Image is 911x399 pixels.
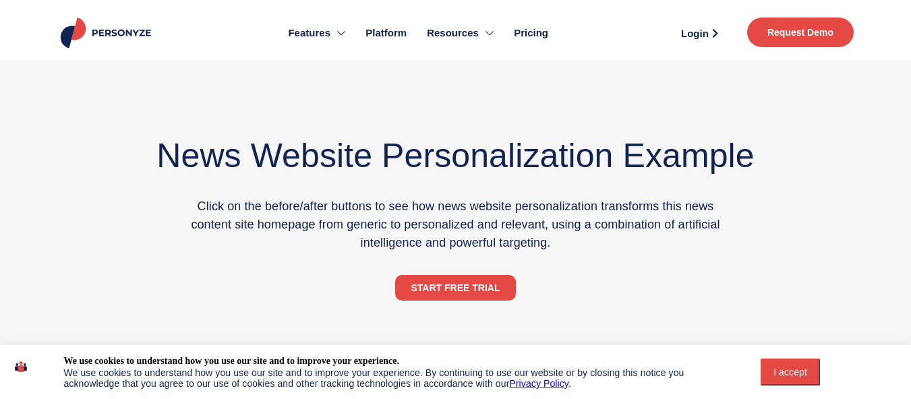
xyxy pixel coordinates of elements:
[278,7,355,59] a: Features
[681,28,709,38] span: Login
[767,28,833,37] span: Request Demo
[58,18,157,49] img: Personyze logo
[288,26,330,41] span: Features
[504,7,558,59] a: Pricing
[769,367,812,377] div: I accept
[747,18,854,47] a: Request Demo
[509,378,568,389] a: Privacy Policy
[63,355,399,367] div: We use cookies to understand how you use our site and to improve your experience.
[417,7,504,59] a: Resources
[666,23,734,43] a: Login
[179,197,733,252] p: Click on the before/after buttons to see how news website personalization transforms this news co...
[15,355,27,378] img: icon
[395,275,517,301] a: START FREE TRIAL
[427,26,479,41] span: Resources
[355,7,417,59] a: Platform
[63,367,733,389] div: We use cookies to understand how you use our site and to improve your experience. By continuing t...
[411,283,500,293] span: START FREE TRIAL
[761,359,820,386] button: I accept
[121,135,790,177] h2: News Website Personalization Example
[365,26,407,41] span: Platform
[514,26,548,41] span: Pricing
